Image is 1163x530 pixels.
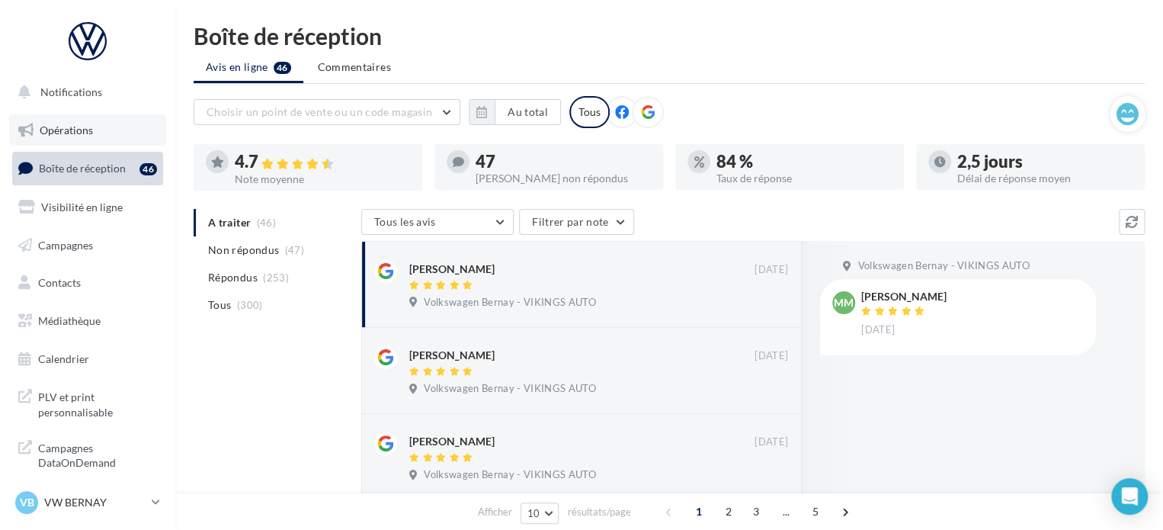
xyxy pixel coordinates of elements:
span: Volkswagen Bernay - VIKINGS AUTO [857,259,1029,273]
span: 3 [744,499,768,524]
div: 2,5 jours [957,153,1133,170]
div: [PERSON_NAME] [409,262,495,277]
div: 46 [139,163,157,175]
span: (47) [285,244,304,256]
span: Volkswagen Bernay - VIKINGS AUTO [424,468,595,482]
span: Tous les avis [374,215,436,228]
div: 4.7 [235,153,410,171]
span: 2 [716,499,741,524]
span: Non répondus [208,243,279,258]
span: Notifications [40,85,102,98]
p: VW BERNAY [44,495,146,510]
a: VB VW BERNAY [12,488,163,517]
div: [PERSON_NAME] non répondus [476,173,651,184]
div: Boîte de réception [194,24,1145,47]
div: 47 [476,153,651,170]
span: Visibilité en ligne [41,201,123,214]
span: Afficher [478,505,512,519]
span: ... [774,499,798,524]
a: Campagnes [9,230,166,262]
div: Tous [569,96,610,128]
button: 10 [521,503,559,524]
button: Notifications [9,76,160,108]
a: Calendrier [9,343,166,375]
span: [DATE] [861,323,895,337]
button: Tous les avis [361,209,514,235]
span: Répondus [208,270,258,285]
span: Choisir un point de vente ou un code magasin [207,105,432,118]
span: Médiathèque [38,314,101,327]
span: 5 [803,499,828,524]
button: Filtrer par note [519,209,634,235]
div: Délai de réponse moyen [957,173,1133,184]
button: Choisir un point de vente ou un code magasin [194,99,460,125]
span: 10 [527,507,540,519]
button: Au total [495,99,561,125]
span: [DATE] [755,263,788,277]
a: Contacts [9,267,166,299]
span: (300) [237,299,263,311]
span: Contacts [38,276,81,289]
a: PLV et print personnalisable [9,381,166,426]
span: [DATE] [755,349,788,363]
div: Open Intercom Messenger [1111,478,1148,515]
span: résultats/page [567,505,630,519]
a: Boîte de réception46 [9,152,166,185]
a: Visibilité en ligne [9,191,166,223]
span: VB [20,495,34,510]
div: [PERSON_NAME] [409,348,495,363]
div: Note moyenne [235,174,410,185]
div: [PERSON_NAME] [861,291,947,302]
a: Médiathèque [9,305,166,337]
span: Volkswagen Bernay - VIKINGS AUTO [424,382,595,396]
span: PLV et print personnalisable [38,387,157,419]
span: (253) [263,271,289,284]
a: Opérations [9,114,166,146]
span: Commentaires [318,59,391,75]
span: Boîte de réception [39,162,126,175]
a: Campagnes DataOnDemand [9,432,166,477]
button: Au total [469,99,561,125]
div: Taux de réponse [716,173,892,184]
span: [DATE] [755,435,788,449]
span: Calendrier [38,352,89,365]
span: Tous [208,297,231,313]
div: [PERSON_NAME] [409,434,495,449]
span: 1 [687,499,711,524]
span: Campagnes DataOnDemand [38,438,157,471]
span: Opérations [40,124,93,137]
span: MM [834,295,854,310]
span: Campagnes [38,238,93,251]
span: Volkswagen Bernay - VIKINGS AUTO [424,296,595,310]
div: 84 % [716,153,892,170]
